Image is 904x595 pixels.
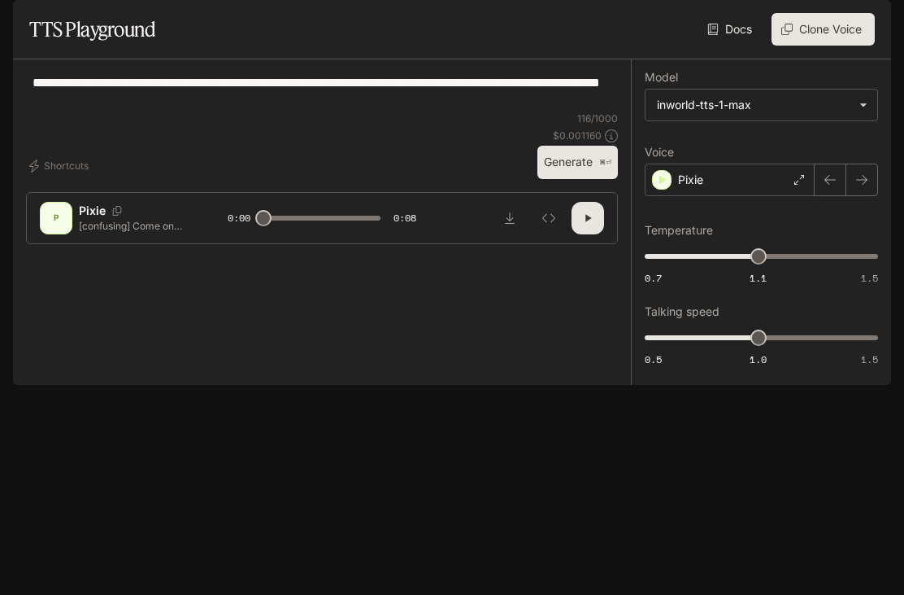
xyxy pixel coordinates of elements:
[750,271,767,285] span: 1.1
[493,202,526,234] button: Download audio
[12,8,41,37] button: open drawer
[79,219,189,233] p: [confusing] Come on guys… let’s hold hands… all close your eyes. You guys ready? Ok. On a count o...
[861,352,878,366] span: 1.5
[645,306,719,317] p: Talking speed
[537,146,618,179] button: Generate⌘⏎
[645,72,678,83] p: Model
[645,90,877,120] div: inworld-tts-1-max
[678,172,703,188] p: Pixie
[645,225,713,236] p: Temperature
[553,129,602,142] p: $ 0.001160
[861,271,878,285] span: 1.5
[599,158,611,168] p: ⌘⏎
[43,205,69,231] div: P
[645,271,662,285] span: 0.7
[704,13,758,46] a: Docs
[645,352,662,366] span: 0.5
[29,13,155,46] h1: TTS Playground
[393,210,416,226] span: 0:08
[26,153,95,179] button: Shortcuts
[657,97,851,113] div: inworld-tts-1-max
[577,112,618,125] p: 116 / 1000
[228,210,250,226] span: 0:00
[79,203,106,219] p: Pixie
[645,147,674,158] p: Voice
[771,13,875,46] button: Clone Voice
[106,206,128,216] button: Copy Voice ID
[750,352,767,366] span: 1.0
[532,202,565,234] button: Inspect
